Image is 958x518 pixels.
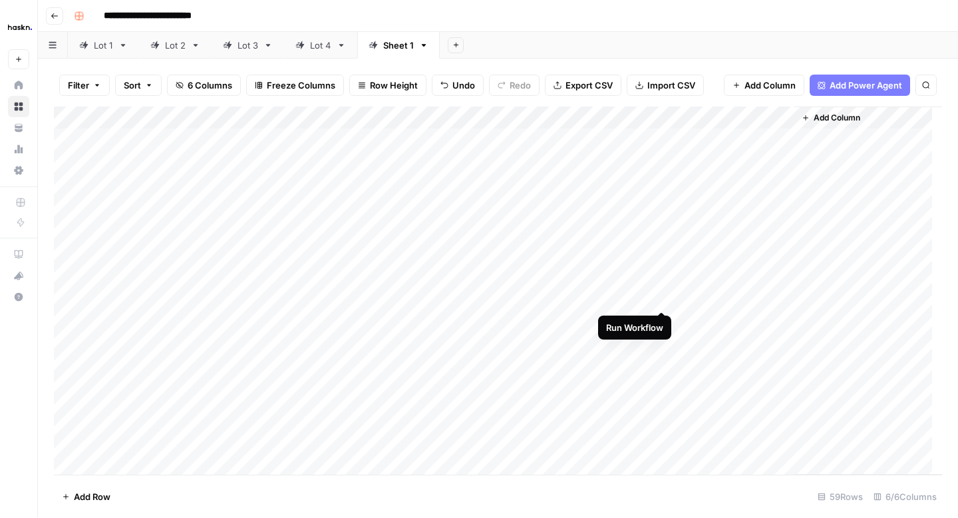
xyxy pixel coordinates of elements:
span: Undo [452,79,475,92]
div: 6/6 Columns [868,486,942,507]
div: What's new? [9,266,29,286]
a: Your Data [8,117,29,138]
span: Export CSV [565,79,613,92]
button: Add Row [54,486,118,507]
span: Add Row [74,490,110,503]
img: Haskn Logo [8,15,32,39]
div: Lot 1 [94,39,113,52]
button: 6 Columns [167,75,241,96]
button: Freeze Columns [246,75,344,96]
button: Help + Support [8,286,29,308]
button: Redo [489,75,540,96]
a: Home [8,75,29,96]
span: Add Column [814,112,860,124]
div: Lot 4 [310,39,331,52]
button: Filter [59,75,110,96]
a: Lot 3 [212,32,284,59]
button: Add Column [796,109,866,127]
a: Lot 1 [68,32,139,59]
div: Lot 3 [238,39,258,52]
span: Filter [68,79,89,92]
span: Import CSV [647,79,695,92]
a: Usage [8,138,29,160]
span: Redo [510,79,531,92]
div: Lot 2 [165,39,186,52]
span: Add Column [744,79,796,92]
button: Row Height [349,75,426,96]
span: Freeze Columns [267,79,335,92]
button: Add Column [724,75,804,96]
div: Run Workflow [606,321,663,334]
button: Undo [432,75,484,96]
span: Row Height [370,79,418,92]
a: AirOps Academy [8,244,29,265]
span: Add Power Agent [830,79,902,92]
button: Import CSV [627,75,704,96]
button: Add Power Agent [810,75,910,96]
button: What's new? [8,265,29,286]
div: 59 Rows [812,486,868,507]
a: Browse [8,96,29,117]
button: Workspace: Haskn [8,11,29,44]
a: Lot 2 [139,32,212,59]
span: 6 Columns [188,79,232,92]
button: Export CSV [545,75,621,96]
div: Sheet 1 [383,39,414,52]
span: Sort [124,79,141,92]
a: Sheet 1 [357,32,440,59]
a: Lot 4 [284,32,357,59]
a: Settings [8,160,29,181]
button: Sort [115,75,162,96]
